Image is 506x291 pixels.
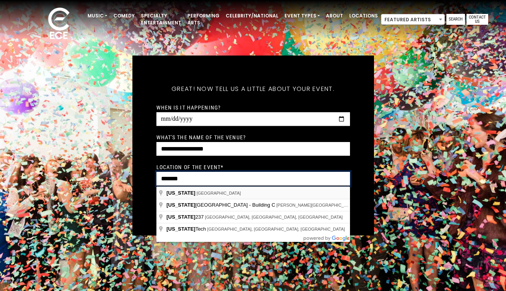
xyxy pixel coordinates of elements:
[39,5,78,43] img: ece_new_logo_whitev2-1.png
[156,164,224,171] label: Location of the event
[197,191,241,195] span: [GEOGRAPHIC_DATA]
[346,9,381,22] a: Locations
[381,14,445,25] span: Featured Artists
[156,104,221,111] label: When is it happening?
[184,9,223,29] a: Performing Arts
[467,14,488,25] a: Contact Us
[156,134,246,141] label: What's the name of the venue?
[156,75,350,103] h5: Great! Now tell us a little about your event.
[281,9,323,22] a: Event Types
[110,9,138,22] a: Comedy
[223,9,281,22] a: Celebrity/National
[207,227,345,231] span: [GEOGRAPHIC_DATA], [GEOGRAPHIC_DATA], [GEOGRAPHIC_DATA]
[166,214,196,220] span: [US_STATE]
[166,226,207,232] span: Tech
[166,202,196,208] span: [US_STATE]
[166,214,205,220] span: 237
[84,9,110,22] a: Music
[205,215,343,219] span: [GEOGRAPHIC_DATA], [GEOGRAPHIC_DATA], [GEOGRAPHIC_DATA]
[323,9,346,22] a: About
[381,14,444,25] span: Featured Artists
[166,190,196,196] span: [US_STATE]
[166,226,196,232] span: [US_STATE]
[446,14,465,25] a: Search
[166,202,276,208] span: [GEOGRAPHIC_DATA] - Building C
[276,203,449,207] span: [PERSON_NAME][GEOGRAPHIC_DATA], [GEOGRAPHIC_DATA], [GEOGRAPHIC_DATA]
[138,9,184,29] a: Specialty Entertainment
